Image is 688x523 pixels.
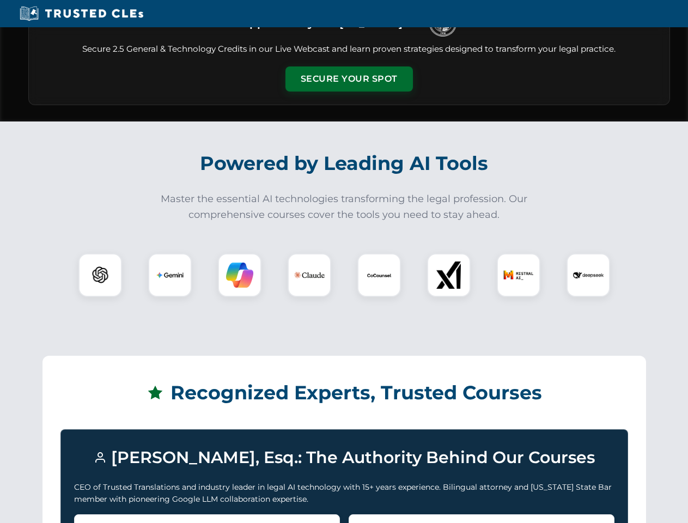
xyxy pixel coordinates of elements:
[567,253,610,297] div: DeepSeek
[497,253,540,297] div: Mistral AI
[154,191,535,223] p: Master the essential AI technologies transforming the legal profession. Our comprehensive courses...
[74,481,614,506] p: CEO of Trusted Translations and industry leader in legal AI technology with 15+ years experience....
[294,260,325,290] img: Claude Logo
[288,253,331,297] div: Claude
[148,253,192,297] div: Gemini
[435,261,462,289] img: xAI Logo
[573,260,604,290] img: DeepSeek Logo
[156,261,184,289] img: Gemini Logo
[42,43,656,56] p: Secure 2.5 General & Technology Credits in our Live Webcast and learn proven strategies designed ...
[226,261,253,289] img: Copilot Logo
[357,253,401,297] div: CoCounsel
[285,66,413,92] button: Secure Your Spot
[366,261,393,289] img: CoCounsel Logo
[16,5,147,22] img: Trusted CLEs
[84,259,116,291] img: ChatGPT Logo
[503,260,534,290] img: Mistral AI Logo
[42,144,646,183] h2: Powered by Leading AI Tools
[74,443,614,472] h3: [PERSON_NAME], Esq.: The Authority Behind Our Courses
[78,253,122,297] div: ChatGPT
[427,253,471,297] div: xAI
[60,374,628,412] h2: Recognized Experts, Trusted Courses
[218,253,261,297] div: Copilot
